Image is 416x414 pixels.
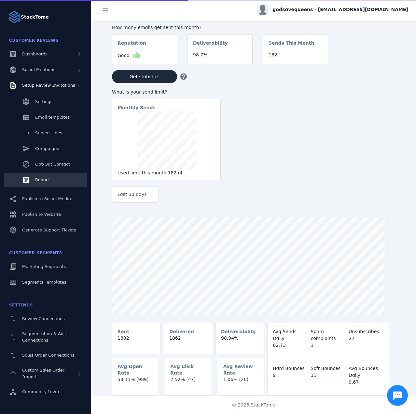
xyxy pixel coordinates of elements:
[4,348,87,362] a: Sales Order Connections
[112,376,158,388] mat-card-content: 53.11% (989)
[22,83,75,88] span: Setup Review Invitations
[9,251,62,255] span: Customer Segments
[311,365,346,372] div: Soft Bounces
[22,353,74,358] span: Sales Order Connections
[4,259,87,274] a: Marketing Segments
[263,52,328,64] mat-card-content: 182
[22,316,65,321] span: Review Connections
[4,173,87,187] a: Report
[22,280,66,285] span: Segments Templates
[4,312,87,326] a: Review Connections
[269,40,314,52] mat-card-subtitle: Sends This Month
[35,99,52,104] span: Settings
[4,385,87,399] a: Community Invite
[257,4,408,15] button: godsavequeens - [EMAIL_ADDRESS][DOMAIN_NAME]
[118,190,147,198] span: Last 30 days
[118,52,130,59] span: Good
[133,52,141,59] mat-icon: thumb_up
[118,104,156,111] mat-card-subtitle: Monthly Sends
[4,275,87,289] a: Segments Templates
[311,372,346,379] div: 11
[22,368,64,379] span: Custom Sales Order Import
[232,402,276,408] span: © 2025 StackTome
[349,335,383,342] div: 27
[22,228,76,232] span: Generate Support Tickets
[35,177,49,182] span: Report
[35,130,62,135] span: Subject lines
[118,328,129,335] mat-card-subtitle: Sent
[273,365,308,372] div: Hard Bounces
[4,157,87,171] a: Opt-Out Contact
[22,331,66,343] span: Segmentation & Ads Connections
[112,335,160,347] mat-card-content: 1882
[21,14,49,21] strong: StackTome
[349,365,383,379] div: Avg Bounces Daily
[130,74,159,79] span: Get statistics
[223,363,258,376] mat-card-subtitle: Avg Review Rate
[35,146,59,151] span: Campaigns
[218,376,264,388] mat-card-content: 1.06% (20)
[8,10,21,23] img: Logo image
[4,192,87,206] a: Publish to Social Media
[22,196,71,201] span: Publish to Social Media
[273,372,308,379] div: 9
[22,212,61,217] span: Publish to Website
[311,328,346,342] div: Spam complaints
[216,335,264,347] mat-card-content: 98.94%
[311,342,346,349] div: 1
[164,335,212,347] mat-card-content: 1862
[221,328,256,335] mat-card-subtitle: Deliverability
[170,363,205,376] mat-card-subtitle: Avg Click Rate
[118,363,153,376] mat-card-subtitle: Avg Open Rate
[4,141,87,156] a: Campaigns
[193,52,247,58] div: 98.7%
[112,70,177,83] button: Get statistics
[22,67,55,72] span: Social Mentions
[4,110,87,125] a: Email templates
[118,170,215,176] div: Used limit this month 182 of
[273,328,308,342] div: Avg Sends Daily
[4,95,87,109] a: Settings
[118,40,146,52] mat-card-subtitle: Reputation
[349,379,383,386] div: 0.67
[9,38,59,43] span: Customer Reviews
[272,6,408,13] span: godsavequeens - [EMAIL_ADDRESS][DOMAIN_NAME]
[4,327,87,347] a: Segmentation & Ads Connections
[35,115,70,120] span: Email templates
[349,328,383,335] div: Unsubscribes
[112,24,328,31] div: How many emails get sent this month?
[22,389,61,394] span: Community Invite
[273,342,308,349] div: 62.73
[169,328,194,335] mat-card-subtitle: Delivered
[4,126,87,140] a: Subject lines
[22,264,66,269] span: Marketing Segments
[9,303,33,307] span: Settings
[257,4,269,15] img: profile.jpg
[4,207,87,222] a: Publish to Website
[165,376,211,388] mat-card-content: 2.52% (47)
[193,40,228,52] mat-card-subtitle: Deliverability
[35,162,70,167] span: Opt-Out Contact
[112,89,221,96] div: What is your send limit?
[4,223,87,237] a: Generate Support Tickets
[22,52,48,56] span: Dashboards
